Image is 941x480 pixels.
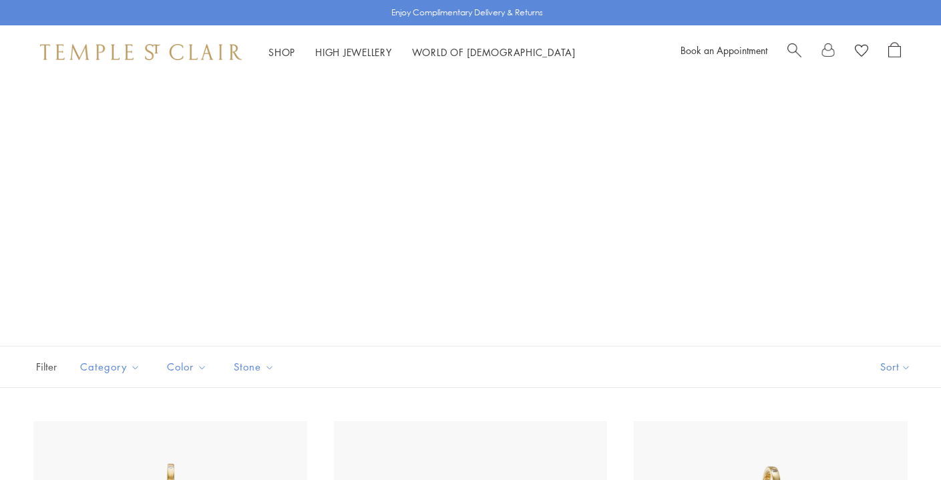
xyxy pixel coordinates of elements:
button: Color [157,352,217,382]
a: Book an Appointment [681,43,767,57]
button: Stone [224,352,285,382]
p: Enjoy Complimentary Delivery & Returns [391,6,543,19]
span: Color [160,358,217,375]
a: World of [DEMOGRAPHIC_DATA]World of [DEMOGRAPHIC_DATA] [412,45,576,59]
a: ShopShop [268,45,295,59]
nav: Main navigation [268,44,576,61]
span: Category [73,358,150,375]
a: High JewelleryHigh Jewellery [315,45,392,59]
a: Open Shopping Bag [888,42,901,62]
a: View Wishlist [855,42,868,62]
button: Category [70,352,150,382]
a: Search [787,42,801,62]
span: Stone [227,358,285,375]
iframe: Gorgias live chat messenger [874,417,928,467]
button: Show sort by [850,346,941,387]
img: Temple St. Clair [40,44,242,60]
